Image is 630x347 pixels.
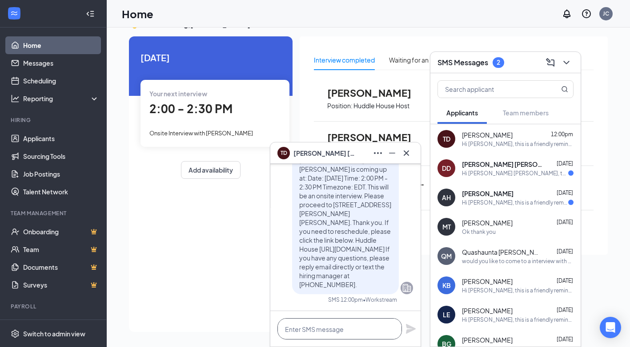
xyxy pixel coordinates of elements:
[441,252,452,260] div: QM
[603,10,609,17] div: JC
[462,218,513,227] span: [PERSON_NAME]
[562,8,572,19] svg: Notifications
[23,316,99,334] a: PayrollCrown
[462,316,574,323] div: Hi [PERSON_NAME], this is a friendly reminder. Your meeting with Huddle House for [PERSON_NAME] a...
[149,130,253,137] span: Onsite Interview with [PERSON_NAME]
[462,257,574,265] div: would you like to come to a interview with us [DATE]?
[11,329,20,338] svg: Settings
[462,287,574,294] div: Hi [PERSON_NAME], this is a friendly reminder. Your meeting with Huddle House for [PERSON_NAME] a...
[557,307,573,313] span: [DATE]
[462,335,513,344] span: [PERSON_NAME]
[437,58,488,67] h3: SMS Messages
[23,147,99,165] a: Sourcing Tools
[10,9,19,18] svg: WorkstreamLogo
[23,36,99,54] a: Home
[299,121,391,288] span: Hi [PERSON_NAME], this is a friendly reminder. Your meeting with Huddle House for Huddle House Co...
[327,87,425,99] span: [PERSON_NAME]
[442,164,451,173] div: DD
[149,90,207,98] span: Your next interview
[443,310,450,319] div: LE
[401,148,412,158] svg: Cross
[314,55,375,65] div: Interview completed
[551,131,573,138] span: 12:00pm
[442,281,451,290] div: KB
[23,258,99,276] a: DocumentsCrown
[327,131,425,143] span: [PERSON_NAME]
[371,146,385,160] button: Ellipses
[462,189,514,198] span: [PERSON_NAME]
[462,160,542,169] span: [PERSON_NAME] [PERSON_NAME]
[557,336,573,343] span: [DATE]
[149,101,233,116] span: 2:00 - 2:30 PM
[559,55,574,70] button: ChevronDown
[11,209,97,217] div: Team Management
[387,148,397,158] svg: Minimize
[23,54,99,72] a: Messages
[401,283,412,293] svg: Company
[600,317,621,338] div: Open Intercom Messenger
[557,277,573,284] span: [DATE]
[462,140,574,148] div: Hi [PERSON_NAME], this is a friendly reminder. Your meeting with Huddle House for Huddle House Co...
[545,57,556,68] svg: ComposeMessage
[446,109,478,117] span: Applicants
[557,248,573,255] span: [DATE]
[438,81,543,98] input: Search applicant
[11,94,20,103] svg: Analysis
[373,148,383,158] svg: Ellipses
[11,303,97,310] div: Payroll
[363,296,397,304] span: • Workstream
[557,189,573,196] span: [DATE]
[405,323,416,334] svg: Plane
[399,146,413,160] button: Cross
[462,248,542,256] span: Quashaunta [PERSON_NAME]
[23,165,99,183] a: Job Postings
[23,329,85,338] div: Switch to admin view
[140,51,281,64] span: [DATE]
[543,55,558,70] button: ComposeMessage
[497,59,500,66] div: 2
[442,193,451,202] div: AH
[353,102,409,110] p: Huddle House Host
[23,223,99,241] a: OnboardingCrown
[561,86,568,93] svg: MagnifyingGlass
[462,228,496,236] div: Ok thank you
[23,130,99,147] a: Applicants
[181,161,241,179] button: Add availability
[122,6,153,21] h1: Home
[23,276,99,294] a: SurveysCrown
[462,130,513,139] span: [PERSON_NAME]
[503,109,549,117] span: Team members
[462,170,568,177] div: Hi [PERSON_NAME] [PERSON_NAME], this is a friendly reminder. Your meeting with Huddle House for S...
[328,296,363,304] div: SMS 12:00pm
[561,57,572,68] svg: ChevronDown
[11,116,97,124] div: Hiring
[557,219,573,225] span: [DATE]
[23,241,99,258] a: TeamCrown
[293,148,356,158] span: [PERSON_NAME] [PERSON_NAME]
[462,199,568,206] div: Hi [PERSON_NAME], this is a friendly reminder. Please select a meeting time slot for your Huddle ...
[385,146,399,160] button: Minimize
[462,277,513,286] span: [PERSON_NAME]
[23,94,100,103] div: Reporting
[23,183,99,201] a: Talent Network
[557,160,573,167] span: [DATE]
[327,102,353,110] p: Position:
[443,134,450,143] div: TD
[389,55,456,65] div: Waiting for an interview
[581,8,592,19] svg: QuestionInfo
[86,9,95,18] svg: Collapse
[462,306,513,315] span: [PERSON_NAME]
[23,72,99,90] a: Scheduling
[442,222,451,231] div: MT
